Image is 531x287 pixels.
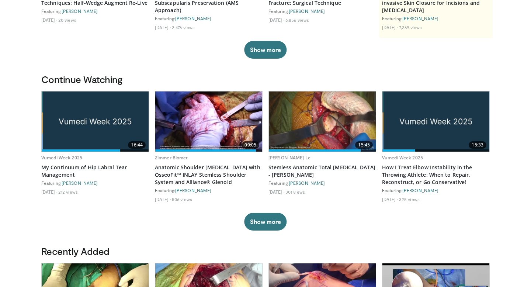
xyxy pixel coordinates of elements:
[155,91,262,152] a: 09:05
[41,17,57,23] li: [DATE]
[172,24,195,30] li: 2,476 views
[58,17,76,23] li: 20 views
[155,164,263,186] a: Anatomic Shoulder [MEDICAL_DATA] with OsseoFit™ INLAY Stemless Shoulder System and Alliance® Glenoid
[355,141,373,149] span: 15:45
[382,187,490,193] div: Featuring:
[42,91,149,152] a: 16:44
[155,91,262,152] img: 59d0d6d9-feca-4357-b9cd-4bad2cd35cb6.620x360_q85_upscale.jpg
[382,15,490,21] div: Featuring:
[285,189,305,195] li: 301 views
[155,155,188,161] a: Zimmer Biomet
[244,41,287,59] button: Show more
[155,24,171,30] li: [DATE]
[62,180,98,186] a: [PERSON_NAME]
[62,8,98,14] a: [PERSON_NAME]
[268,155,310,161] a: [PERSON_NAME] Le
[268,164,376,179] a: Stemless Anatomic Total [MEDICAL_DATA] - [PERSON_NAME]
[268,17,284,23] li: [DATE]
[155,15,263,21] div: Featuring:
[172,196,192,202] li: 506 views
[128,141,146,149] span: 16:44
[41,164,149,179] a: My Continuum of Hip Labral Tear Management
[41,73,490,85] h3: Continue Watching
[268,180,376,186] div: Featuring:
[382,91,489,152] img: 8a98516d-4b45-4c04-97a6-a050abbf0f3c.jpg.620x360_q85_upscale.jpg
[382,155,423,161] a: Vumedi Week 2025
[399,24,422,30] li: 7,269 views
[402,188,438,193] a: [PERSON_NAME]
[58,189,78,195] li: 212 views
[469,141,486,149] span: 15:33
[155,187,263,193] div: Featuring:
[289,8,325,14] a: [PERSON_NAME]
[269,91,376,152] a: 15:45
[155,196,171,202] li: [DATE]
[399,196,420,202] li: 325 views
[289,180,325,186] a: [PERSON_NAME]
[175,16,211,21] a: [PERSON_NAME]
[242,141,259,149] span: 09:05
[175,188,211,193] a: [PERSON_NAME]
[41,180,149,186] div: Featuring:
[402,16,438,21] a: [PERSON_NAME]
[382,24,398,30] li: [DATE]
[41,189,57,195] li: [DATE]
[268,8,376,14] div: Featuring:
[42,91,149,152] img: 388852d1-52a1-465f-a432-1f28de981add.jpg.620x360_q85_upscale.jpg
[268,189,284,195] li: [DATE]
[41,8,149,14] div: Featuring:
[41,245,490,257] h3: Recently Added
[269,91,376,152] img: b196fbce-0b0e-4fad-a2fc-487a34c687bc.620x360_q85_upscale.jpg
[285,17,309,23] li: 6,856 views
[382,91,489,152] a: 15:33
[382,196,398,202] li: [DATE]
[382,164,490,186] a: How I Treat Elbow Instability in the Throwing Athlete: When to Repair, Reconstruct, or Go Conserv...
[244,213,287,231] button: Show more
[41,155,82,161] a: Vumedi Week 2025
